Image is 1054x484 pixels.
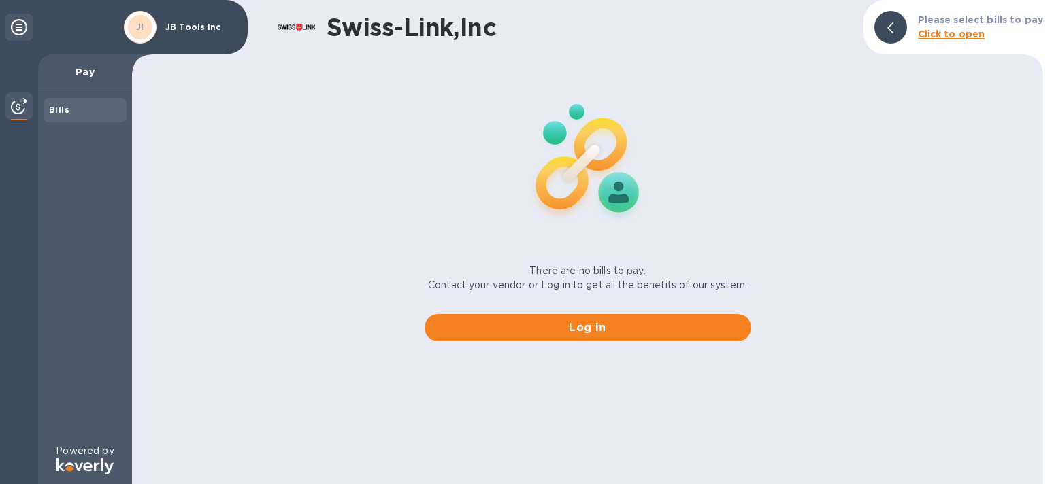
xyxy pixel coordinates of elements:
[49,65,121,79] p: Pay
[918,14,1043,25] b: Please select bills to pay
[136,22,144,32] b: JI
[49,105,69,115] b: Bills
[428,264,747,292] p: There are no bills to pay. Contact your vendor or Log in to get all the benefits of our system.
[327,13,853,41] h1: Swiss-Link,Inc
[56,458,114,474] img: Logo
[165,22,233,32] p: JB Tools Inc
[918,29,985,39] b: Click to open
[425,314,751,341] button: Log in
[435,319,740,336] span: Log in
[56,444,114,458] p: Powered by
